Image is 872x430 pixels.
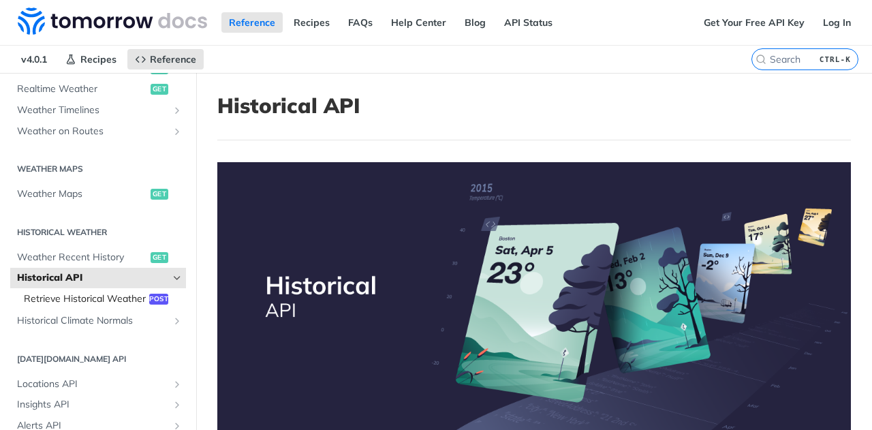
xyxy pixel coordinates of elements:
[756,54,766,65] svg: Search
[17,314,168,328] span: Historical Climate Normals
[10,353,186,365] h2: [DATE][DOMAIN_NAME] API
[151,84,168,95] span: get
[17,187,147,201] span: Weather Maps
[384,12,454,33] a: Help Center
[815,12,858,33] a: Log In
[58,49,124,70] a: Recipes
[17,125,168,138] span: Weather on Routes
[24,292,146,306] span: Retrieve Historical Weather
[10,247,186,268] a: Weather Recent Historyget
[221,12,283,33] a: Reference
[151,189,168,200] span: get
[172,273,183,283] button: Hide subpages for Historical API
[17,82,147,96] span: Realtime Weather
[10,100,186,121] a: Weather TimelinesShow subpages for Weather Timelines
[149,294,168,305] span: post
[341,12,380,33] a: FAQs
[17,251,147,264] span: Weather Recent History
[10,311,186,331] a: Historical Climate NormalsShow subpages for Historical Climate Normals
[172,316,183,326] button: Show subpages for Historical Climate Normals
[127,49,204,70] a: Reference
[10,395,186,415] a: Insights APIShow subpages for Insights API
[10,374,186,395] a: Locations APIShow subpages for Locations API
[10,79,186,99] a: Realtime Weatherget
[18,7,207,35] img: Tomorrow.io Weather API Docs
[17,104,168,117] span: Weather Timelines
[696,12,812,33] a: Get Your Free API Key
[457,12,493,33] a: Blog
[10,226,186,239] h2: Historical Weather
[286,12,337,33] a: Recipes
[14,49,54,70] span: v4.0.1
[17,271,168,285] span: Historical API
[80,53,116,65] span: Recipes
[10,163,186,175] h2: Weather Maps
[172,379,183,390] button: Show subpages for Locations API
[150,53,196,65] span: Reference
[17,289,186,309] a: Retrieve Historical Weatherpost
[172,126,183,137] button: Show subpages for Weather on Routes
[17,378,168,391] span: Locations API
[151,252,168,263] span: get
[172,105,183,116] button: Show subpages for Weather Timelines
[10,121,186,142] a: Weather on RoutesShow subpages for Weather on Routes
[10,184,186,204] a: Weather Mapsget
[17,398,168,412] span: Insights API
[217,93,851,118] h1: Historical API
[497,12,560,33] a: API Status
[816,52,854,66] kbd: CTRL-K
[172,399,183,410] button: Show subpages for Insights API
[10,268,186,288] a: Historical APIHide subpages for Historical API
